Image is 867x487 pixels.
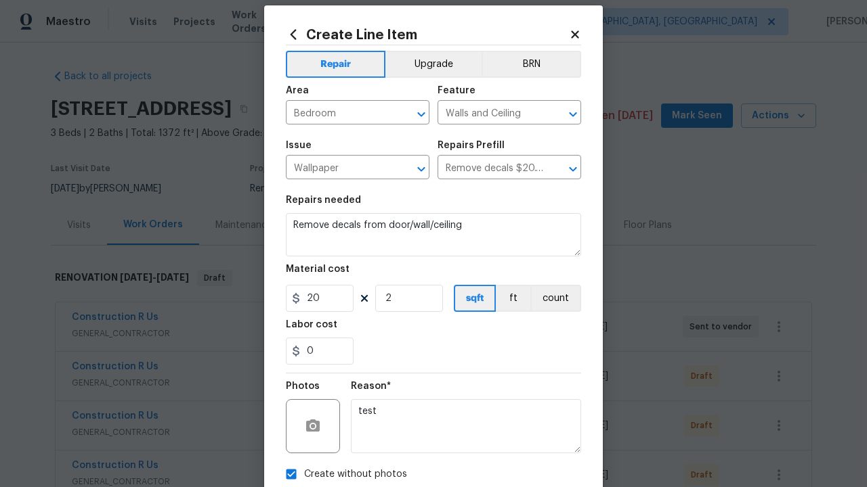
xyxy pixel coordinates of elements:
h5: Labor cost [286,320,337,329]
h5: Photos [286,381,320,391]
h5: Material cost [286,264,350,274]
textarea: test [351,399,581,453]
button: Upgrade [385,51,482,78]
h2: Create Line Item [286,27,569,42]
button: Open [412,105,431,124]
button: ft [496,285,530,312]
button: Open [564,160,583,179]
h5: Issue [286,141,312,150]
h5: Repairs needed [286,195,361,205]
button: sqft [454,285,496,312]
span: Create without photos [304,467,407,482]
button: count [530,285,581,312]
textarea: Remove decals from door/wall/ceiling [286,213,581,256]
button: Open [412,160,431,179]
button: BRN [482,51,581,78]
h5: Repairs Prefill [438,141,505,150]
h5: Reason* [351,381,391,391]
h5: Area [286,86,309,95]
button: Repair [286,51,385,78]
button: Open [564,105,583,124]
h5: Feature [438,86,475,95]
